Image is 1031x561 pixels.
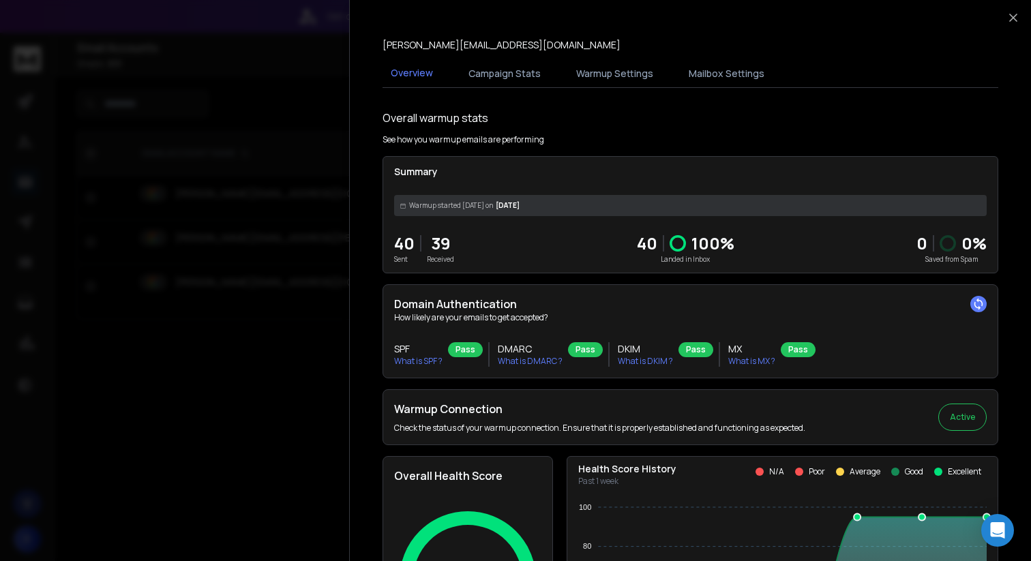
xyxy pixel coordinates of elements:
[618,356,673,367] p: What is DKIM ?
[394,165,987,179] p: Summary
[769,466,784,477] p: N/A
[905,466,923,477] p: Good
[637,254,734,264] p: Landed in Inbox
[498,356,563,367] p: What is DMARC ?
[448,342,483,357] div: Pass
[678,342,713,357] div: Pass
[394,356,443,367] p: What is SPF ?
[578,476,676,487] p: Past 1 week
[394,312,987,323] p: How likely are your emails to get accepted?
[728,356,775,367] p: What is MX ?
[583,542,591,550] tspan: 80
[938,404,987,431] button: Active
[781,342,816,357] div: Pass
[498,342,563,356] h3: DMARC
[681,59,773,89] button: Mailbox Settings
[394,423,805,434] p: Check the status of your warmup connection. Ensure that it is properly established and functionin...
[394,296,987,312] h2: Domain Authentication
[981,514,1014,547] div: Open Intercom Messenger
[383,134,544,145] p: See how you warmup emails are performing
[394,254,415,264] p: Sent
[409,200,493,211] span: Warmup started [DATE] on
[961,232,987,254] p: 0 %
[427,254,454,264] p: Received
[383,110,488,126] h1: Overall warmup stats
[578,462,676,476] p: Health Score History
[394,195,987,216] div: [DATE]
[916,232,927,254] strong: 0
[394,342,443,356] h3: SPF
[394,468,541,484] h2: Overall Health Score
[579,503,591,511] tspan: 100
[948,466,981,477] p: Excellent
[809,466,825,477] p: Poor
[850,466,880,477] p: Average
[394,401,805,417] h2: Warmup Connection
[728,342,775,356] h3: MX
[568,59,661,89] button: Warmup Settings
[383,38,621,52] p: [PERSON_NAME][EMAIL_ADDRESS][DOMAIN_NAME]
[427,232,454,254] p: 39
[916,254,987,264] p: Saved from Spam
[618,342,673,356] h3: DKIM
[691,232,734,254] p: 100 %
[460,59,549,89] button: Campaign Stats
[383,58,441,89] button: Overview
[637,232,657,254] p: 40
[568,342,603,357] div: Pass
[394,232,415,254] p: 40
